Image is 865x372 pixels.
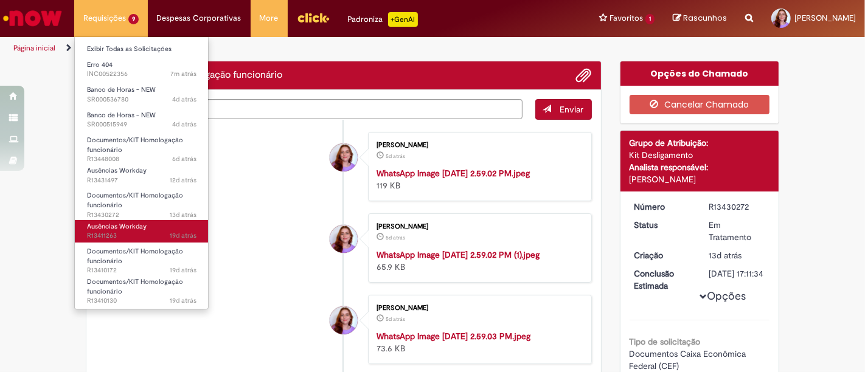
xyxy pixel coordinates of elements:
p: +GenAi [388,12,418,27]
span: 1 [645,14,655,24]
span: SR000536780 [87,95,196,105]
div: [PERSON_NAME] [377,305,579,312]
span: 5d atrás [386,153,405,160]
span: 19d atrás [170,266,196,275]
div: Maria Eduarda Rios De Oliveira [330,306,358,334]
span: 19d atrás [170,231,196,240]
span: INC00522356 [87,69,196,79]
span: Documentos/KIT Homologação funcionário [87,277,183,296]
span: Ausências Workday [87,222,147,231]
span: Favoritos [610,12,643,24]
time: 19/08/2025 17:59:01 [170,210,196,219]
a: Aberto R13448008 : Documentos/KIT Homologação funcionário [75,134,209,160]
time: 28/08/2025 14:20:31 [172,95,196,104]
div: Analista responsável: [630,161,770,173]
span: SR000515949 [87,120,196,129]
a: Aberto R13410130 : Documentos/KIT Homologação funcionário [75,275,209,301]
span: 13d atrás [709,250,742,261]
img: click_logo_yellow_360x200.png [297,9,330,27]
span: R13448008 [87,154,196,164]
span: 5d atrás [386,315,405,323]
button: Adicionar anexos [576,67,592,83]
span: 6d atrás [172,154,196,164]
span: Erro 404 [87,60,113,69]
span: R13410172 [87,266,196,275]
div: Maria Eduarda Rios De Oliveira [330,143,358,171]
span: 19d atrás [170,296,196,305]
span: R13411263 [87,231,196,241]
ul: Trilhas de página [9,37,568,60]
span: R13430272 [87,210,196,220]
div: Padroniza [348,12,418,27]
time: 19/08/2025 17:58:59 [709,250,742,261]
div: [PERSON_NAME] [377,223,579,230]
a: Aberto SR000536780 : Banco de Horas - NEW [75,83,209,106]
span: Banco de Horas - NEW [87,111,156,120]
span: 7m atrás [170,69,196,78]
ul: Requisições [74,36,209,309]
time: 26/08/2025 11:55:59 [172,154,196,164]
span: 4d atrás [172,95,196,104]
span: Banco de Horas - NEW [87,85,156,94]
a: Página inicial [13,43,55,53]
div: Kit Desligamento [630,149,770,161]
img: ServiceNow [1,6,64,30]
div: Maria Eduarda Rios De Oliveira [330,225,358,253]
time: 13/08/2025 15:07:20 [170,266,196,275]
dt: Criação [625,249,700,261]
span: Documentos/KIT Homologação funcionário [87,247,183,266]
a: WhatsApp Image [DATE] 2.59.03 PM.jpeg [377,331,530,342]
time: 27/08/2025 16:45:09 [386,153,405,160]
span: More [260,12,279,24]
div: Opções do Chamado [620,61,779,86]
span: 12d atrás [170,176,196,185]
span: 4d atrás [172,120,196,129]
span: 13d atrás [170,210,196,219]
div: R13430272 [709,201,765,213]
div: Em Tratamento [709,219,765,243]
time: 13/08/2025 17:11:27 [170,231,196,240]
div: 19/08/2025 17:58:59 [709,249,765,261]
b: Tipo de solicitação [630,336,701,347]
time: 27/08/2025 16:45:05 [386,234,405,241]
span: Documentos/KIT Homologação funcionário [87,136,183,154]
a: Aberto SR000515949 : Banco de Horas - NEW [75,109,209,131]
a: Exibir Todas as Solicitações [75,43,209,56]
a: Aberto R13411263 : Ausências Workday [75,220,209,243]
a: WhatsApp Image [DATE] 2.59.02 PM (1).jpeg [377,249,540,260]
a: Aberto R13430272 : Documentos/KIT Homologação funcionário [75,189,209,215]
textarea: Digite sua mensagem aqui... [96,99,523,119]
time: 27/08/2025 16:45:04 [386,315,405,323]
div: [PERSON_NAME] [630,173,770,185]
time: 13/08/2025 15:01:10 [170,296,196,305]
dt: Número [625,201,700,213]
time: 20/08/2025 10:20:42 [170,176,196,185]
dt: Status [625,219,700,231]
button: Enviar [535,99,592,120]
span: Rascunhos [683,12,727,24]
a: Aberto INC00522356 : Erro 404 [75,58,209,81]
a: Aberto R13431497 : Ausências Workday [75,164,209,187]
button: Cancelar Chamado [630,95,770,114]
span: Documentos/KIT Homologação funcionário [87,191,183,210]
span: Enviar [560,104,584,115]
div: [PERSON_NAME] [377,142,579,149]
a: Aberto R13410172 : Documentos/KIT Homologação funcionário [75,245,209,271]
span: Despesas Corporativas [157,12,241,24]
span: R13431497 [87,176,196,185]
time: 28/08/2025 10:36:29 [172,120,196,129]
div: Grupo de Atribuição: [630,137,770,149]
span: Documentos Caixa Econômica Federal (CEF) [630,348,749,371]
a: WhatsApp Image [DATE] 2.59.02 PM.jpeg [377,168,530,179]
div: [DATE] 17:11:34 [709,267,765,280]
span: 9 [128,14,139,24]
div: 119 KB [377,167,579,191]
span: [PERSON_NAME] [794,13,856,23]
div: 73.6 KB [377,330,579,354]
span: Requisições [83,12,126,24]
time: 01/09/2025 08:40:11 [170,69,196,78]
span: 5d atrás [386,234,405,241]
